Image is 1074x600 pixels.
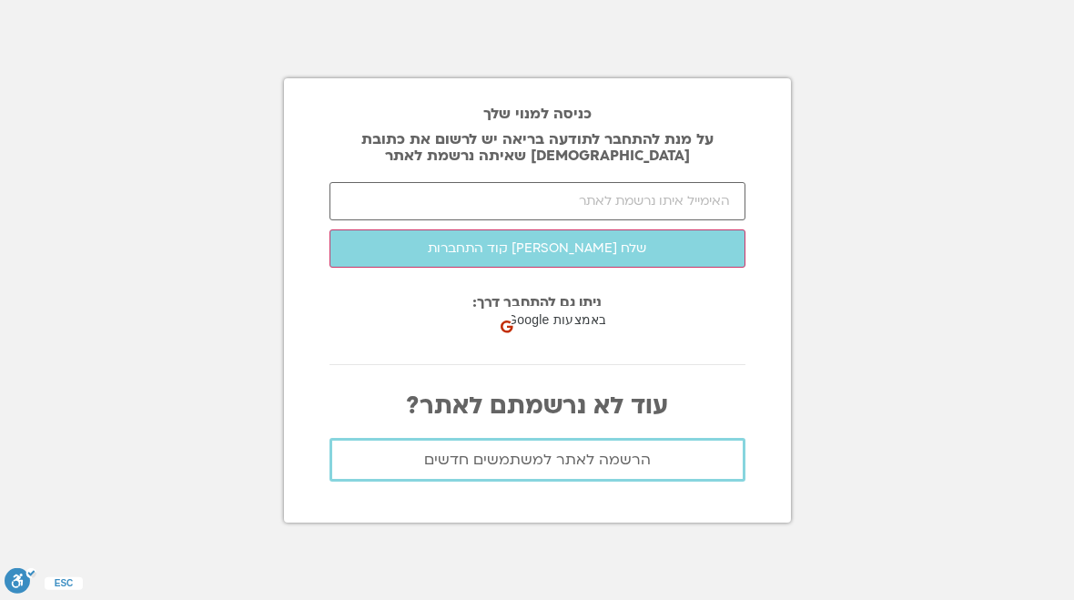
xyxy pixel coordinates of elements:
[424,452,651,468] span: הרשמה לאתר למשתמשים חדשים
[329,131,745,164] p: על מנת להתחבר לתודעה בריאה יש לרשום את כתובת [DEMOGRAPHIC_DATA] שאיתה נרשמת לאתר
[329,438,745,482] a: הרשמה לאתר למשתמשים חדשים
[329,106,745,122] h2: כניסה למנוי שלך
[329,229,745,268] button: שלח [PERSON_NAME] קוד התחברות
[329,182,745,220] input: האימייל איתו נרשמת לאתר
[329,392,745,420] p: עוד לא נרשמתם לאתר?
[495,302,678,339] div: כניסה באמצעות Google
[507,310,643,330] span: כניסה באמצעות Google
